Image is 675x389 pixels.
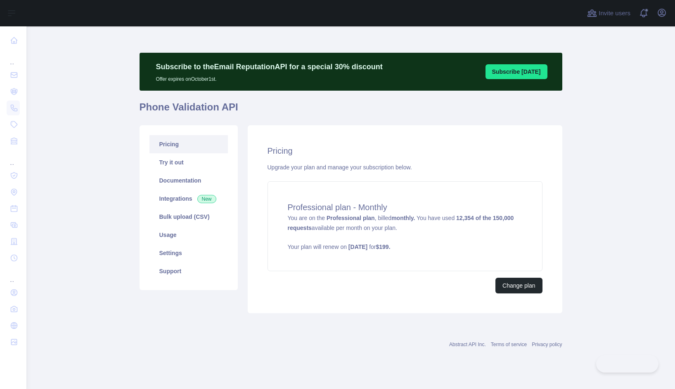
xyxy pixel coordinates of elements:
a: Usage [149,226,228,244]
button: Subscribe [DATE] [486,64,547,79]
div: ... [7,49,20,66]
span: Invite users [599,9,630,18]
a: Abstract API Inc. [449,342,486,347]
a: Privacy policy [532,342,562,347]
p: Subscribe to the Email Reputation API for a special 30 % discount [156,61,383,73]
a: Pricing [149,135,228,153]
div: ... [7,267,20,284]
h2: Pricing [268,145,542,157]
strong: [DATE] [348,244,367,250]
span: New [197,195,216,203]
a: Bulk upload (CSV) [149,208,228,226]
a: Integrations New [149,190,228,208]
a: Terms of service [491,342,527,347]
span: You are on the , billed You have used available per month on your plan. [288,215,522,251]
h1: Phone Validation API [140,101,562,120]
div: Upgrade your plan and manage your subscription below. [268,163,542,171]
strong: Professional plan [327,215,375,221]
h4: Professional plan - Monthly [288,202,522,213]
p: Offer expires on October 1st. [156,73,383,82]
div: ... [7,150,20,166]
button: Change plan [495,278,542,293]
p: Your plan will renew on for [288,243,522,251]
iframe: Toggle Customer Support [596,355,658,373]
strong: $ 199 . [376,244,391,250]
a: Try it out [149,153,228,171]
a: Settings [149,244,228,262]
button: Invite users [585,7,632,20]
a: Support [149,262,228,280]
strong: monthly. [391,215,415,221]
a: Documentation [149,171,228,190]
